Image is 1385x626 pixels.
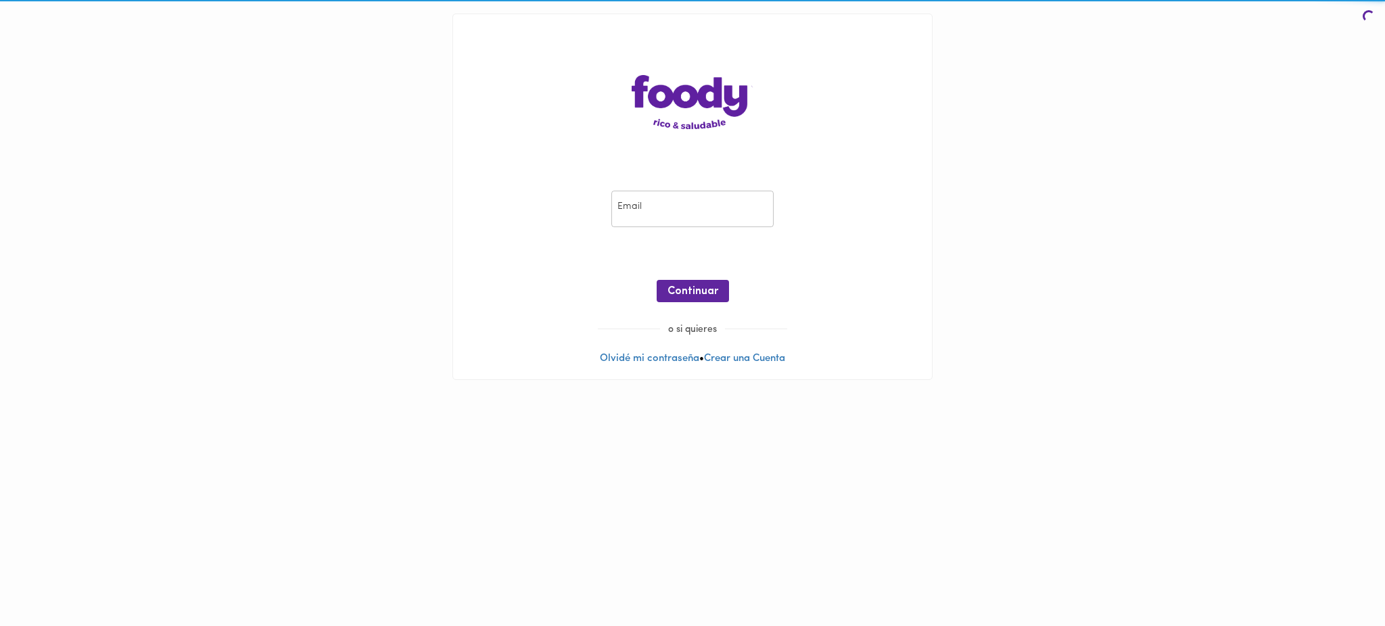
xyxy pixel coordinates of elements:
[611,191,774,228] input: pepitoperez@gmail.com
[600,354,699,364] a: Olvidé mi contraseña
[1307,548,1371,612] iframe: Messagebird Livechat Widget
[660,324,725,335] span: o si quieres
[657,280,729,302] button: Continuar
[667,285,718,298] span: Continuar
[704,354,785,364] a: Crear una Cuenta
[632,75,753,129] img: logo-main-page.png
[453,14,932,379] div: •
